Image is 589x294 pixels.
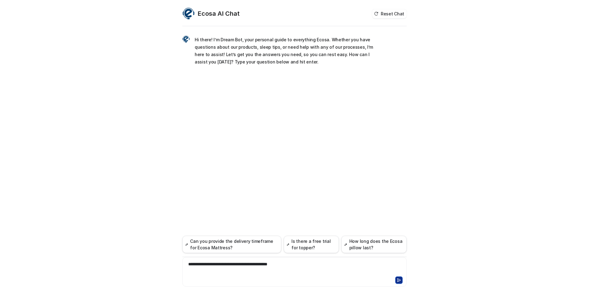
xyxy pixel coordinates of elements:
[341,236,407,253] button: How long does the Ecosa pillow last?
[284,236,339,253] button: Is there a free trial for topper?
[182,236,281,253] button: Can you provide the delivery timeframe for Ecosa Mattress?
[195,36,375,66] p: Hi there! I’m Dream Bot, your personal guide to everything Ecosa. Whether you have questions abou...
[198,9,240,18] h2: Ecosa AI Chat
[372,9,407,18] button: Reset Chat
[182,35,190,43] img: Widget
[182,7,195,20] img: Widget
